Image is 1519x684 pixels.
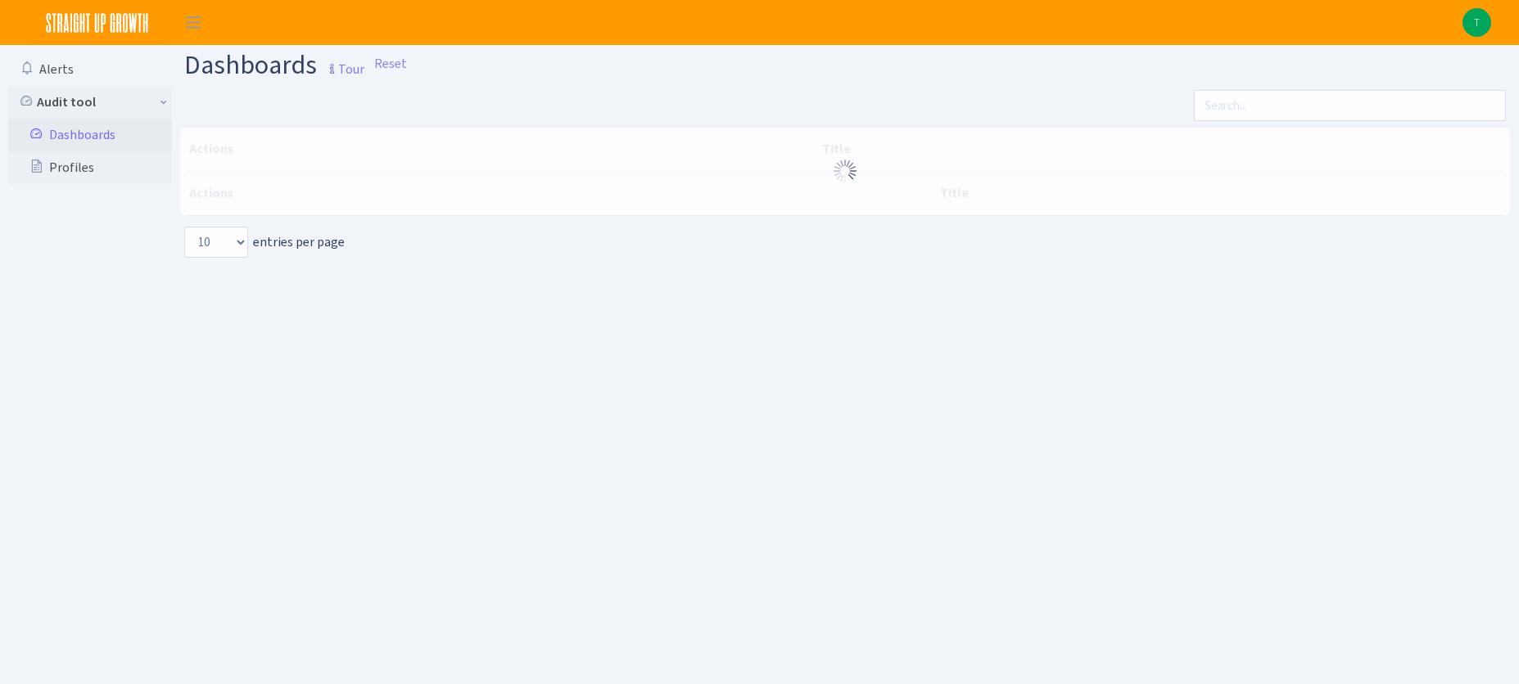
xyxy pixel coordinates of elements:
[8,119,172,151] a: Dashboards
[1462,8,1491,37] a: T
[173,9,214,36] button: Toggle navigation
[8,86,172,119] a: Audit tool
[1462,8,1491,37] img: Tom First
[322,56,364,83] small: Tour
[184,227,345,258] label: entries per page
[832,158,858,184] img: Processing...
[8,53,172,86] a: Alerts
[374,54,407,74] a: Reset
[184,227,248,258] select: entries per page
[184,52,364,83] h1: Dashboards
[8,151,172,184] a: Profiles
[1194,90,1506,121] input: Search...
[317,47,364,82] a: Tour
